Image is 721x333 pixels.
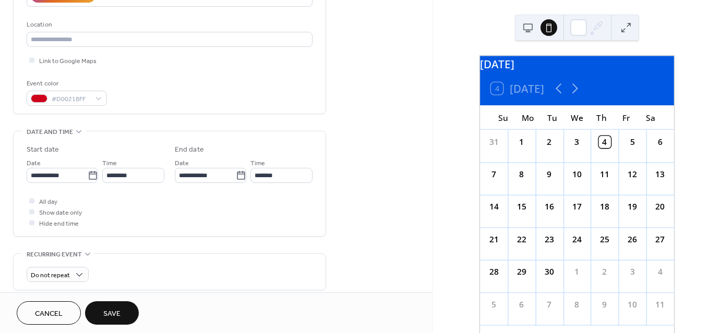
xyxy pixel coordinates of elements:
[515,105,540,130] div: Mo
[543,266,555,278] div: 30
[488,266,500,278] div: 28
[543,201,555,213] div: 16
[543,168,555,180] div: 9
[27,249,82,260] span: Recurring event
[39,207,82,218] span: Show date only
[571,201,583,213] div: 17
[543,299,555,311] div: 7
[39,218,79,229] span: Hide end time
[571,136,583,148] div: 3
[35,309,63,319] span: Cancel
[543,136,555,148] div: 2
[515,201,527,213] div: 15
[598,136,610,148] div: 4
[543,233,555,245] div: 23
[614,105,639,130] div: Fr
[654,299,666,311] div: 11
[488,233,500,245] div: 21
[564,105,589,130] div: We
[491,105,515,130] div: Su
[571,266,583,278] div: 1
[654,201,666,213] div: 20
[639,105,663,130] div: Sa
[488,299,500,311] div: 5
[590,105,614,130] div: Th
[598,299,610,311] div: 9
[571,299,583,311] div: 8
[654,233,666,245] div: 27
[515,168,527,180] div: 8
[27,19,310,30] div: Location
[27,127,73,138] span: Date and time
[52,94,90,105] span: #D0021BFF
[627,201,639,213] div: 19
[571,168,583,180] div: 10
[515,299,527,311] div: 6
[39,56,97,67] span: Link to Google Maps
[515,233,527,245] div: 22
[27,158,41,169] span: Date
[598,168,610,180] div: 11
[598,233,610,245] div: 25
[175,144,204,155] div: End date
[654,136,666,148] div: 6
[27,144,59,155] div: Start date
[627,168,639,180] div: 12
[85,301,139,325] button: Save
[27,78,105,89] div: Event color
[627,233,639,245] div: 26
[480,56,674,72] div: [DATE]
[571,233,583,245] div: 24
[488,201,500,213] div: 14
[654,266,666,278] div: 4
[103,309,121,319] span: Save
[598,266,610,278] div: 2
[627,299,639,311] div: 10
[515,136,527,148] div: 1
[488,136,500,148] div: 31
[540,105,564,130] div: Tu
[598,201,610,213] div: 18
[627,266,639,278] div: 3
[102,158,117,169] span: Time
[488,168,500,180] div: 7
[654,168,666,180] div: 13
[17,301,81,325] button: Cancel
[175,158,189,169] span: Date
[515,266,527,278] div: 29
[31,269,70,281] span: Do not repeat
[627,136,639,148] div: 5
[250,158,265,169] span: Time
[39,196,57,207] span: All day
